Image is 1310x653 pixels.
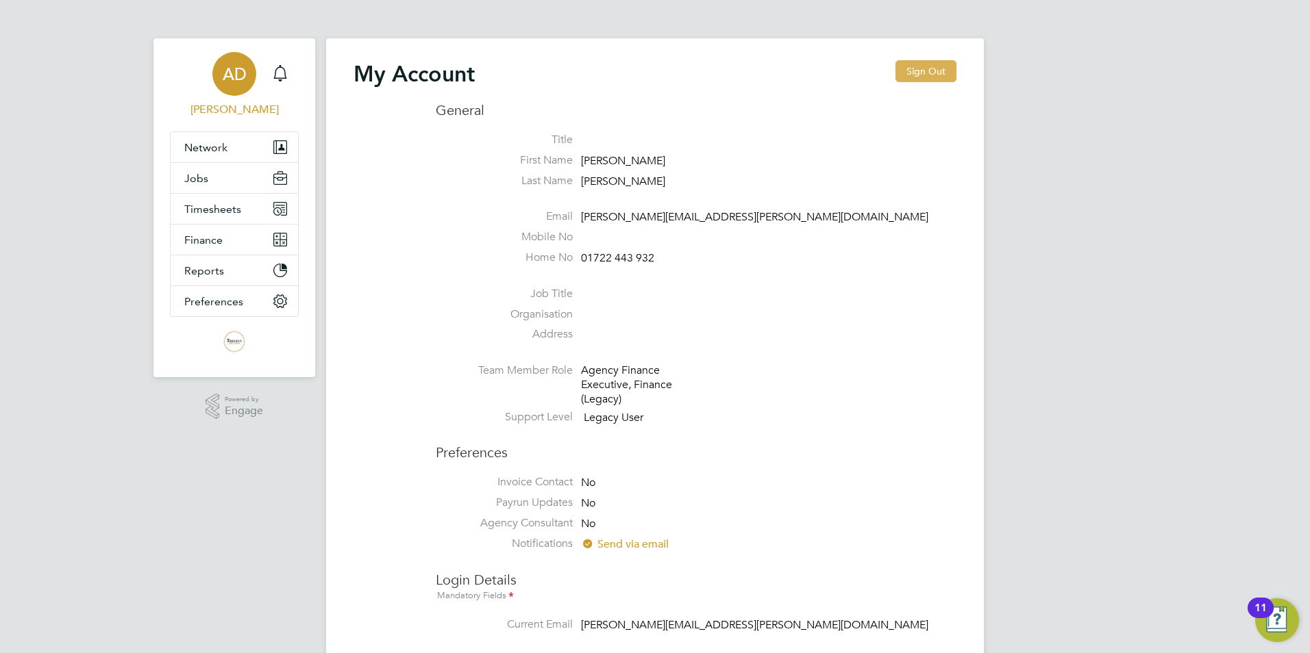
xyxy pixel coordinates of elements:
[223,65,247,83] span: AD
[581,618,928,632] span: [PERSON_NAME][EMAIL_ADDRESS][PERSON_NAME][DOMAIN_NAME]
[153,38,315,377] nav: Main navigation
[171,255,298,285] button: Reports
[895,60,956,82] button: Sign Out
[184,264,224,277] span: Reports
[436,617,573,632] label: Current Email
[581,251,654,265] span: 01722 443 932
[184,141,227,154] span: Network
[581,496,595,510] span: No
[184,203,241,216] span: Timesheets
[436,557,956,604] h3: Login Details
[436,230,573,244] label: Mobile No
[170,331,299,353] a: Go to home page
[171,132,298,162] button: Network
[436,327,573,342] label: Address
[436,516,573,530] label: Agency Consultant
[170,52,299,118] a: AD[PERSON_NAME]
[436,251,573,265] label: Home No
[436,174,573,188] label: Last Name
[436,496,573,510] label: Payrun Updates
[581,154,665,168] span: [PERSON_NAME]
[1255,598,1299,642] button: Open Resource Center, 11 new notifications
[1255,608,1267,626] div: 11
[581,211,928,225] span: [PERSON_NAME][EMAIL_ADDRESS][PERSON_NAME][DOMAIN_NAME]
[436,287,573,301] label: Job Title
[581,363,711,406] div: Agency Finance Executive, Finance (Legacy)
[436,410,573,424] label: Support Level
[436,133,573,147] label: Title
[436,537,573,551] label: Notifications
[184,172,208,185] span: Jobs
[225,405,263,417] span: Engage
[184,233,223,246] span: Finance
[171,194,298,224] button: Timesheets
[354,60,475,88] h2: My Account
[581,517,595,530] span: No
[584,411,643,424] span: Legacy User
[170,101,299,118] span: Alison Dauwalder
[436,430,956,461] h3: Preferences
[184,295,243,308] span: Preferences
[436,363,573,378] label: Team Member Role
[581,537,669,551] span: Send via email
[581,175,665,188] span: [PERSON_NAME]
[171,286,298,316] button: Preferences
[171,163,298,193] button: Jobs
[581,476,595,490] span: No
[171,225,298,255] button: Finance
[436,589,956,604] div: Mandatory Fields
[436,475,573,489] label: Invoice Contact
[436,101,956,119] h3: General
[436,153,573,168] label: First Name
[436,209,573,224] label: Email
[206,394,264,420] a: Powered byEngage
[223,331,245,353] img: trevettgroup-logo-retina.png
[436,307,573,322] label: Organisation
[225,394,263,405] span: Powered by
